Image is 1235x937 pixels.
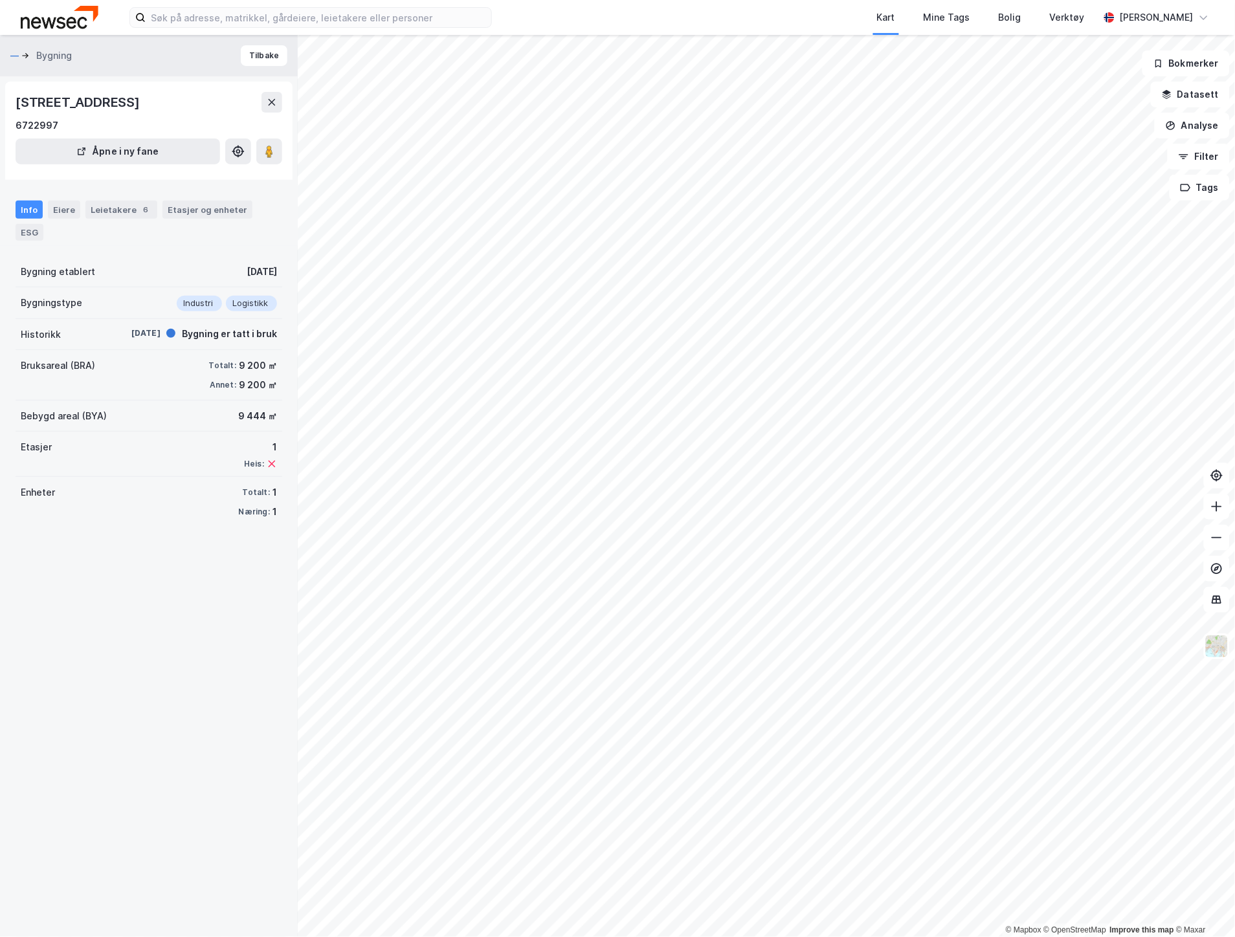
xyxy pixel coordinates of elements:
input: Søk på adresse, matrikkel, gårdeiere, leietakere eller personer [146,8,491,27]
button: — [10,49,21,62]
div: Bygning [36,48,72,63]
div: Annet: [210,380,236,390]
div: [PERSON_NAME] [1120,10,1194,25]
div: Heis: [244,459,264,469]
div: Kart [877,10,895,25]
div: Bebygd areal (BYA) [21,408,107,424]
button: Åpne i ny fane [16,138,220,164]
div: Enheter [21,485,55,500]
div: Etasjer og enheter [168,204,247,215]
button: Tags [1170,175,1230,201]
div: Totalt: [243,487,270,498]
div: Verktøy [1050,10,1085,25]
div: 1 [244,439,277,455]
div: 6 [139,203,152,216]
div: Næring: [239,507,270,517]
iframe: Chat Widget [1170,875,1235,937]
div: ESG [16,224,43,241]
div: 6722997 [16,118,58,133]
button: Filter [1168,144,1230,170]
button: Tilbake [241,45,287,66]
div: 1 [273,504,277,520]
a: Improve this map [1110,926,1174,935]
div: [DATE] [247,264,277,280]
div: Mine Tags [924,10,970,25]
a: Mapbox [1006,926,1041,935]
div: Totalt: [209,360,236,371]
div: 1 [273,485,277,500]
div: Bygning er tatt i bruk [182,326,277,342]
a: OpenStreetMap [1044,926,1107,935]
div: 9 200 ㎡ [239,358,277,373]
div: Bygning etablert [21,264,95,280]
button: Bokmerker [1142,50,1230,76]
div: Etasjer [21,439,52,455]
div: 9 444 ㎡ [238,408,277,424]
div: Bygningstype [21,295,82,311]
div: Leietakere [85,201,157,219]
div: Info [16,201,43,219]
img: newsec-logo.f6e21ccffca1b3a03d2d.png [21,6,98,28]
div: [STREET_ADDRESS] [16,92,142,113]
div: [DATE] [109,327,161,339]
div: Eiere [48,201,80,219]
div: Historikk [21,327,61,342]
img: Z [1205,634,1229,659]
div: 9 200 ㎡ [239,377,277,393]
div: Kontrollprogram for chat [1170,875,1235,937]
button: Analyse [1155,113,1230,138]
div: Bruksareal (BRA) [21,358,95,373]
div: Bolig [999,10,1021,25]
button: Datasett [1151,82,1230,107]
